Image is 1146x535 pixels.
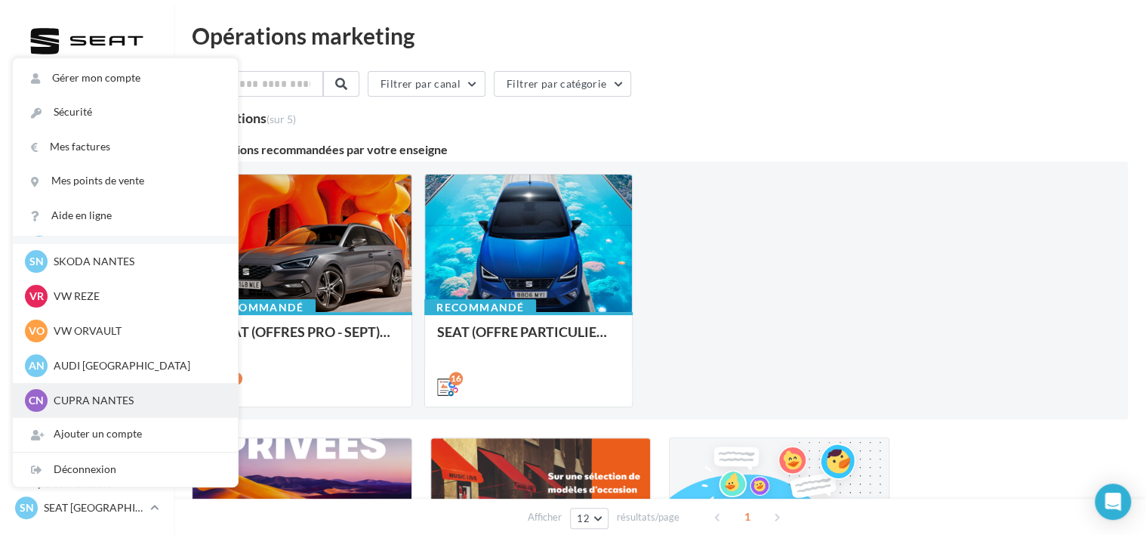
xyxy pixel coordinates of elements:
a: Visibilité en ligne [9,227,165,259]
div: Déconnexion [13,453,238,487]
a: Mes factures [13,130,238,164]
p: VW ORVAULT [54,323,220,339]
div: 2 opérations recommandées par votre enseigne [192,144,1128,156]
span: SN [20,500,34,515]
span: CN [29,393,44,408]
a: Mes points de vente [13,164,238,198]
span: VR [29,289,44,304]
a: PLV et print personnalisable [9,453,165,497]
div: SEAT (OFFRES PRO - SEPT) - SOCIAL MEDIA [217,324,399,354]
span: Afficher [528,510,562,524]
span: SN [29,254,44,269]
div: 4 [192,109,296,125]
button: Filtrer par canal [368,71,485,97]
button: Notifications [9,113,159,145]
span: 12 [577,512,590,524]
a: SN SEAT [GEOGRAPHIC_DATA] [12,493,162,522]
div: opérations [202,111,296,125]
a: Médiathèque [9,378,165,410]
span: 1 [735,505,759,529]
p: SKODA NANTES [54,254,220,269]
div: Recommandé [424,299,536,316]
div: Ajouter un compte [13,417,238,451]
p: SEAT [GEOGRAPHIC_DATA] [44,500,144,515]
a: Aide en ligne [13,199,238,233]
span: (sur 5) [266,113,296,125]
span: VO [29,323,45,339]
div: Recommandé [204,299,316,316]
a: Calendrier [9,415,165,447]
div: SEAT (OFFRE PARTICULIER - SEPT) - SOCIAL MEDIA [437,324,620,354]
div: Open Intercom Messenger [1095,484,1131,520]
span: AN [29,358,45,373]
p: CUPRA NANTES [54,393,220,408]
a: Boîte de réception [9,188,165,221]
div: Opérations marketing [192,24,1128,47]
a: SMS unitaire [9,265,165,297]
button: 12 [570,508,608,529]
a: Sécurité [13,95,238,129]
a: Campagnes [9,302,165,334]
span: résultats/page [617,510,679,524]
a: Gérer mon compte [13,61,238,95]
div: 16 [449,372,463,385]
a: Opérations [9,151,165,183]
button: Filtrer par catégorie [494,71,631,97]
p: VW REZE [54,289,220,304]
p: AUDI [GEOGRAPHIC_DATA] [54,358,220,373]
a: Contacts [9,340,165,372]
